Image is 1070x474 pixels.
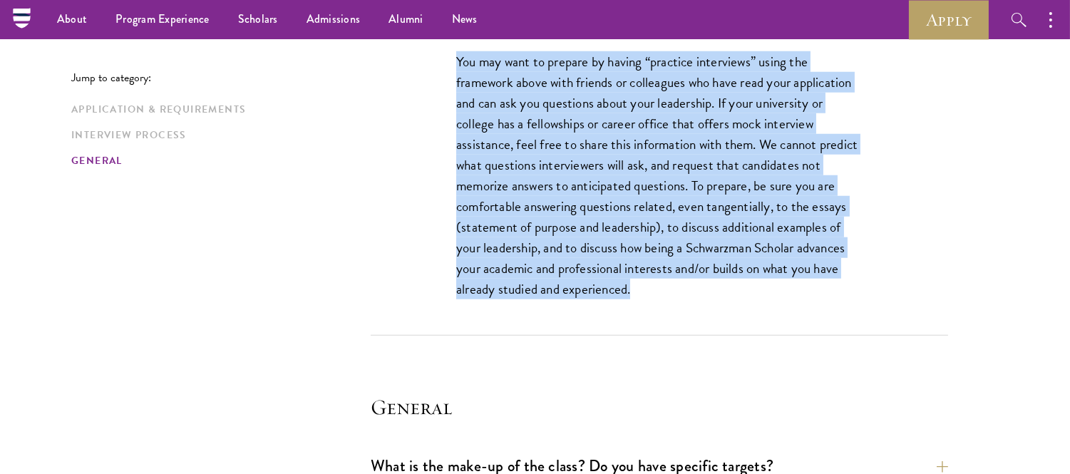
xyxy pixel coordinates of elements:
a: Application & Requirements [71,102,362,117]
a: General [71,153,362,168]
h4: General [371,393,948,421]
p: Jump to category: [71,71,371,84]
p: You may want to prepare by having “practice interviews” using the framework above with friends or... [456,51,863,300]
a: Interview Process [71,128,362,143]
